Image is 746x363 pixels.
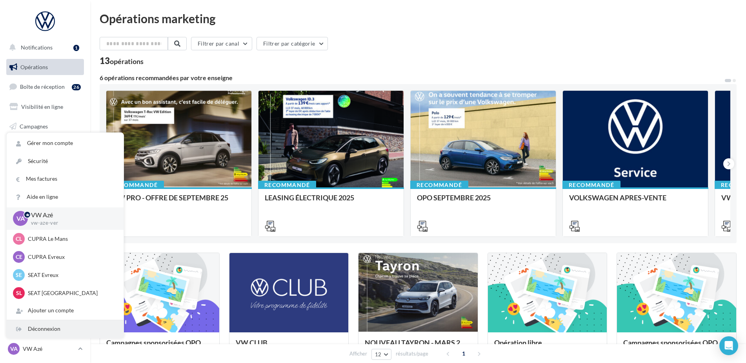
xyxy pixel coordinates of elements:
[191,37,252,50] button: Filtrer par canal
[23,345,75,353] p: VW Azé
[16,235,22,243] span: CL
[20,83,65,90] span: Boîte de réception
[113,194,245,209] div: VW PRO - OFFRE DE SEPTEMBRE 25
[100,13,737,24] div: Opérations marketing
[16,289,22,297] span: SL
[623,339,730,354] div: Campagnes sponsorisées OPO
[5,196,86,219] a: PLV et print personnalisable
[457,347,470,360] span: 1
[21,103,63,110] span: Visibilité en ligne
[20,64,48,70] span: Opérations
[28,289,114,297] p: SEAT [GEOGRAPHIC_DATA]
[28,253,114,261] p: CUPRA Evreux
[6,341,84,356] a: VA VW Azé
[7,302,124,319] div: Ajouter un compte
[7,188,124,206] a: Aide en ligne
[7,152,124,170] a: Sécurité
[569,194,702,209] div: VOLKSWAGEN APRES-VENTE
[410,181,468,189] div: Recommandé
[110,58,144,65] div: opérations
[5,157,86,174] a: Médiathèque
[5,118,86,135] a: Campagnes
[20,123,48,129] span: Campagnes
[349,350,367,357] span: Afficher
[100,75,724,81] div: 6 opérations recommandées par votre enseigne
[5,137,86,154] a: Contacts
[100,57,144,65] div: 13
[236,339,342,354] div: VW CLUB
[106,181,164,189] div: Recommandé
[31,220,111,227] p: vw-aze-ver
[5,222,86,246] a: Campagnes DataOnDemand
[28,271,114,279] p: SEAT Evreux
[365,339,471,354] div: NOUVEAU TAYRON - MARS 2025
[562,181,620,189] div: Recommandé
[494,339,601,354] div: Opération libre
[5,78,86,95] a: Boîte de réception26
[21,44,53,51] span: Notifications
[72,84,81,90] div: 26
[73,45,79,51] div: 1
[10,345,18,353] span: VA
[5,39,82,56] button: Notifications 1
[265,194,397,209] div: LEASING ÉLECTRIQUE 2025
[16,253,22,261] span: CE
[417,194,549,209] div: OPO SEPTEMBRE 2025
[375,351,382,357] span: 12
[5,177,86,193] a: Calendrier
[28,235,114,243] p: CUPRA Le Mans
[7,170,124,188] a: Mes factures
[5,99,86,115] a: Visibilité en ligne
[7,320,124,338] div: Déconnexion
[106,339,213,354] div: Campagnes sponsorisées OPO Septembre
[371,349,391,360] button: 12
[5,59,86,75] a: Opérations
[719,336,738,355] div: Open Intercom Messenger
[258,181,316,189] div: Recommandé
[396,350,428,357] span: résultats/page
[257,37,328,50] button: Filtrer par catégorie
[16,271,22,279] span: SE
[7,134,124,152] a: Gérer mon compte
[16,214,25,223] span: VA
[31,211,111,220] p: VW Azé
